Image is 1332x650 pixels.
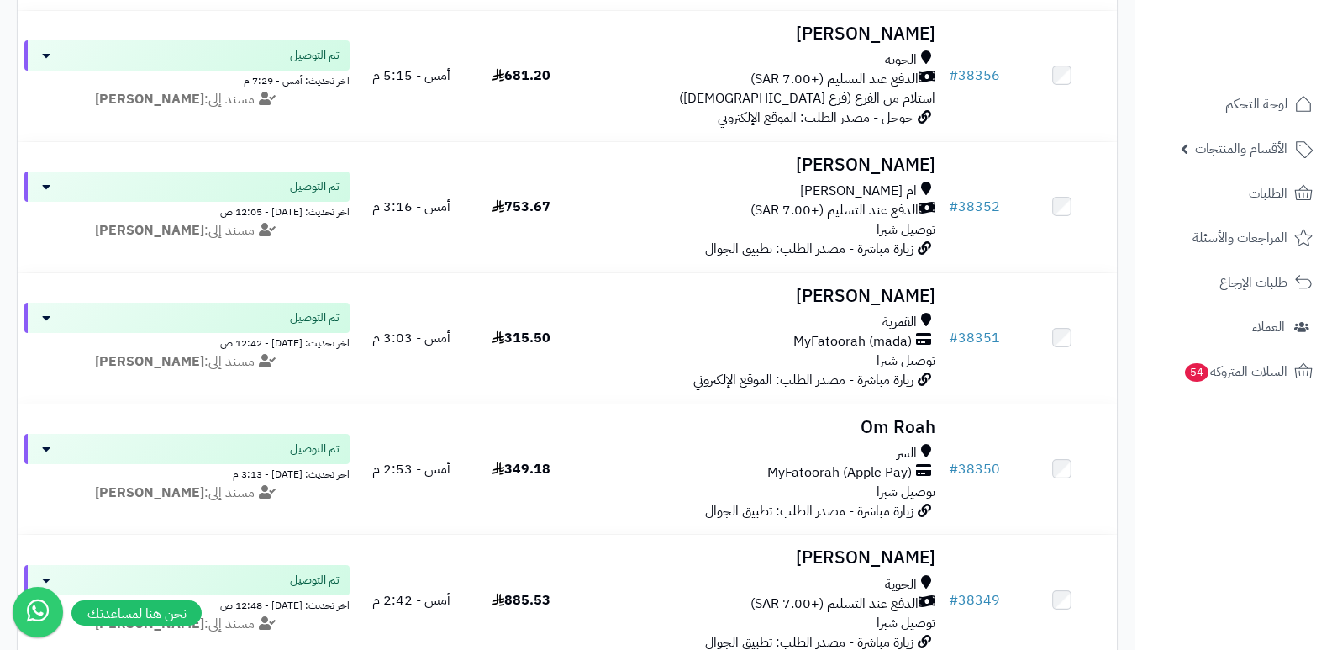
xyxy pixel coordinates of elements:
span: MyFatoorah (mada) [793,332,912,351]
a: #38356 [949,66,1000,86]
span: الطلبات [1249,182,1287,205]
a: #38351 [949,328,1000,348]
span: # [949,328,958,348]
span: تم التوصيل [290,572,340,589]
span: تم التوصيل [290,441,340,457]
span: طلبات الإرجاع [1219,271,1287,294]
strong: [PERSON_NAME] [95,483,204,503]
span: تم التوصيل [290,309,340,326]
span: 315.50 [492,328,550,348]
span: الدفع عند التسليم (+7.00 SAR) [750,70,919,89]
span: 349.18 [492,459,550,479]
span: العملاء [1252,315,1285,339]
span: القمرية [882,313,917,332]
h3: [PERSON_NAME] [583,287,936,306]
span: الدفع عند التسليم (+7.00 SAR) [750,595,919,614]
span: زيارة مباشرة - مصدر الطلب: تطبيق الجوال [705,501,913,521]
span: أمس - 3:16 م [372,197,450,217]
span: ام [PERSON_NAME] [800,182,917,201]
span: أمس - 5:15 م [372,66,450,86]
div: مسند إلى: [12,221,362,240]
span: الحوية [885,50,917,70]
a: لوحة التحكم [1145,84,1322,124]
span: زيارة مباشرة - مصدر الطلب: تطبيق الجوال [705,239,913,259]
span: # [949,197,958,217]
span: الدفع عند التسليم (+7.00 SAR) [750,201,919,220]
strong: [PERSON_NAME] [95,351,204,372]
h3: [PERSON_NAME] [583,156,936,175]
div: اخر تحديث: [DATE] - 12:05 ص [24,202,350,219]
span: تم التوصيل [290,178,340,195]
span: جوجل - مصدر الطلب: الموقع الإلكتروني [718,108,913,128]
span: أمس - 3:03 م [372,328,450,348]
a: الطلبات [1145,173,1322,214]
span: الحوية [885,575,917,595]
a: السلات المتروكة54 [1145,351,1322,392]
span: السر [897,444,917,463]
span: توصيل شبرا [877,482,935,502]
div: مسند إلى: [12,90,362,109]
div: مسند إلى: [12,615,362,634]
div: اخر تحديث: أمس - 7:29 م [24,71,350,88]
a: العملاء [1145,307,1322,347]
span: أمس - 2:42 م [372,590,450,610]
span: أمس - 2:53 م [372,459,450,479]
span: الأقسام والمنتجات [1195,137,1287,161]
span: توصيل شبرا [877,219,935,240]
span: توصيل شبرا [877,613,935,633]
a: المراجعات والأسئلة [1145,218,1322,258]
span: السلات المتروكة [1183,360,1287,383]
a: #38349 [949,590,1000,610]
h3: [PERSON_NAME] [583,24,936,44]
span: استلام من الفرع (فرع [DEMOGRAPHIC_DATA]) [679,88,935,108]
span: MyFatoorah (Apple Pay) [767,463,912,483]
span: تم التوصيل [290,47,340,64]
h3: Om Roah [583,418,936,437]
strong: [PERSON_NAME] [95,89,204,109]
span: المراجعات والأسئلة [1192,226,1287,250]
div: اخر تحديث: [DATE] - 12:42 ص [24,333,350,351]
span: لوحة التحكم [1225,92,1287,116]
span: # [949,66,958,86]
a: #38352 [949,197,1000,217]
span: 885.53 [492,590,550,610]
span: 54 [1185,363,1208,382]
span: 681.20 [492,66,550,86]
div: اخر تحديث: [DATE] - 12:48 ص [24,595,350,613]
span: زيارة مباشرة - مصدر الطلب: الموقع الإلكتروني [693,370,913,390]
strong: [PERSON_NAME] [95,220,204,240]
a: طلبات الإرجاع [1145,262,1322,303]
img: logo-2.png [1218,47,1316,82]
span: 753.67 [492,197,550,217]
span: # [949,590,958,610]
a: #38350 [949,459,1000,479]
h3: [PERSON_NAME] [583,548,936,568]
span: # [949,459,958,479]
span: توصيل شبرا [877,351,935,371]
div: مسند إلى: [12,352,362,372]
div: اخر تحديث: [DATE] - 3:13 م [24,464,350,482]
div: مسند إلى: [12,484,362,503]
